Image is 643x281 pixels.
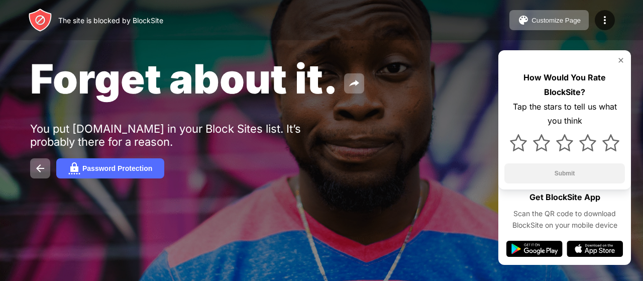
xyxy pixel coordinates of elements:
img: menu-icon.svg [599,14,611,26]
img: header-logo.svg [28,8,52,32]
div: How Would You Rate BlockSite? [504,70,625,100]
img: pallet.svg [517,14,529,26]
img: star.svg [556,134,573,151]
img: star.svg [602,134,619,151]
img: back.svg [34,162,46,174]
img: share.svg [348,77,360,89]
button: Submit [504,163,625,183]
div: Password Protection [82,164,152,172]
img: rate-us-close.svg [617,56,625,64]
div: You put [DOMAIN_NAME] in your Block Sites list. It’s probably there for a reason. [30,122,341,148]
img: star.svg [510,134,527,151]
div: The site is blocked by BlockSite [58,16,163,25]
img: star.svg [533,134,550,151]
button: Password Protection [56,158,164,178]
img: star.svg [579,134,596,151]
button: Customize Page [509,10,589,30]
img: google-play.svg [506,241,563,257]
span: Forget about it. [30,54,338,103]
div: Tap the stars to tell us what you think [504,100,625,129]
img: password.svg [68,162,80,174]
div: Customize Page [531,17,581,24]
img: app-store.svg [567,241,623,257]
